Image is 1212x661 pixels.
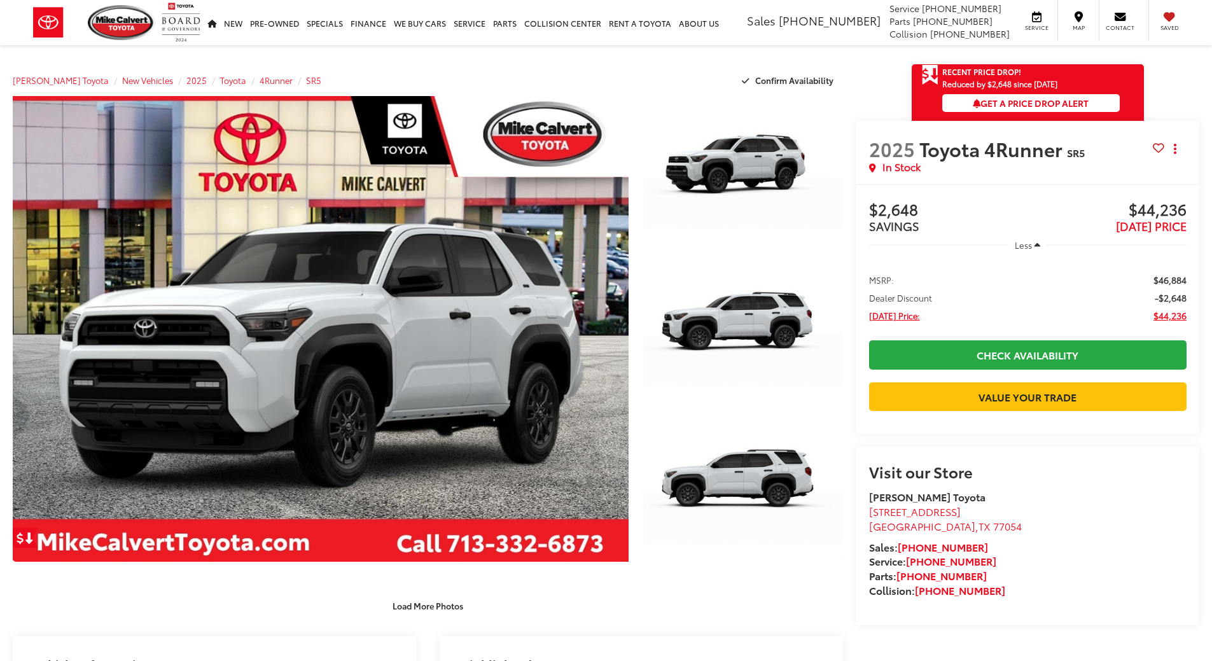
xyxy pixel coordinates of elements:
[643,412,844,562] a: Expand Photo 3
[942,66,1021,77] span: Recent Price Drop!
[640,410,845,564] img: 2025 Toyota 4Runner SR5
[896,568,987,583] a: [PHONE_NUMBER]
[869,489,986,504] strong: [PERSON_NAME] Toyota
[869,201,1028,220] span: $2,648
[930,27,1010,40] span: [PHONE_NUMBER]
[869,518,975,533] span: [GEOGRAPHIC_DATA]
[13,527,38,548] a: Get Price Drop Alert
[869,382,1187,411] a: Value Your Trade
[922,2,1001,15] span: [PHONE_NUMBER]
[913,15,993,27] span: [PHONE_NUMBER]
[1174,144,1176,154] span: dropdown dots
[869,568,987,583] strong: Parts:
[1022,24,1051,32] span: Service
[869,309,920,322] span: [DATE] Price:
[1155,24,1183,32] span: Saved
[1064,24,1092,32] span: Map
[260,74,293,86] a: 4Runner
[915,583,1005,597] a: [PHONE_NUMBER]
[869,463,1187,480] h2: Visit our Store
[906,553,996,568] a: [PHONE_NUMBER]
[1164,137,1187,160] button: Actions
[1067,145,1085,160] span: SR5
[869,274,894,286] span: MSRP:
[640,94,845,248] img: 2025 Toyota 4Runner SR5
[1155,291,1187,304] span: -$2,648
[869,504,961,518] span: [STREET_ADDRESS]
[869,583,1005,597] strong: Collision:
[220,74,246,86] a: Toyota
[912,64,1144,80] a: Get Price Drop Alert Recent Price Drop!
[735,69,844,92] button: Confirm Availability
[898,539,988,554] a: [PHONE_NUMBER]
[869,539,988,554] strong: Sales:
[747,12,776,29] span: Sales
[869,518,1022,533] span: ,
[919,135,1067,162] span: Toyota 4Runner
[869,504,1022,533] a: [STREET_ADDRESS] [GEOGRAPHIC_DATA],TX 77054
[869,135,915,162] span: 2025
[993,518,1022,533] span: 77054
[643,254,844,405] a: Expand Photo 2
[640,252,845,406] img: 2025 Toyota 4Runner SR5
[122,74,173,86] a: New Vehicles
[869,553,996,568] strong: Service:
[869,291,932,304] span: Dealer Discount
[384,594,472,616] button: Load More Photos
[973,97,1089,109] span: Get a Price Drop Alert
[869,340,1187,369] a: Check Availability
[755,74,833,86] span: Confirm Availability
[1153,274,1187,286] span: $46,884
[889,27,928,40] span: Collision
[942,80,1120,88] span: Reduced by $2,648 since [DATE]
[186,74,207,86] a: 2025
[922,64,938,86] span: Get Price Drop Alert
[1027,201,1187,220] span: $44,236
[882,160,921,174] span: In Stock
[869,218,919,234] span: SAVINGS
[306,74,321,86] a: SR5
[1106,24,1134,32] span: Contact
[1008,233,1047,256] button: Less
[13,96,629,562] a: Expand Photo 0
[889,2,919,15] span: Service
[13,74,109,86] a: [PERSON_NAME] Toyota
[643,96,844,247] a: Expand Photo 1
[779,12,881,29] span: [PHONE_NUMBER]
[979,518,991,533] span: TX
[6,94,634,564] img: 2025 Toyota 4Runner SR5
[88,5,155,40] img: Mike Calvert Toyota
[1015,239,1032,251] span: Less
[1116,218,1187,234] span: [DATE] PRICE
[1153,309,1187,322] span: $44,236
[889,15,910,27] span: Parts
